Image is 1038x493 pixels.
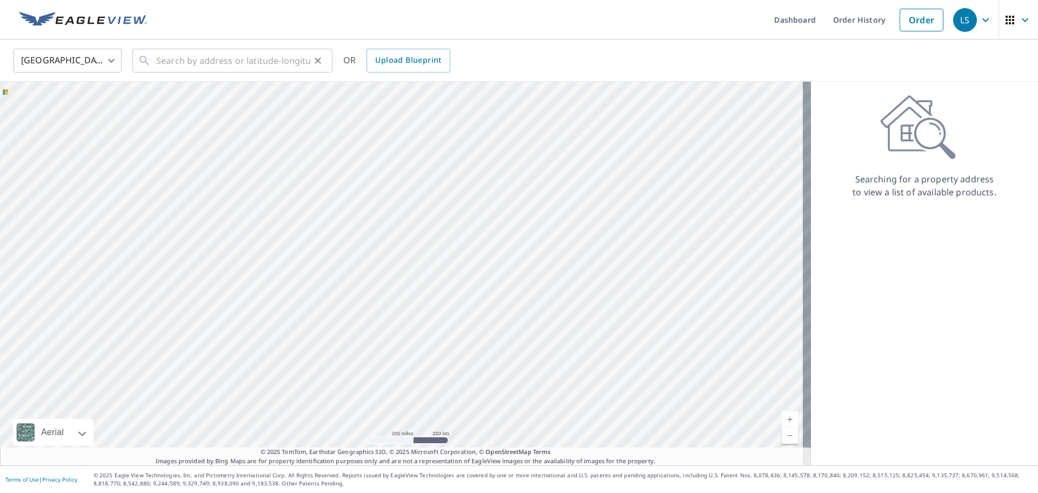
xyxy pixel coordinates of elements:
div: Aerial [13,419,94,446]
p: | [5,476,77,483]
a: Terms of Use [5,476,39,483]
a: Upload Blueprint [367,49,450,73]
a: Current Level 5, Zoom In [782,411,798,428]
a: Current Level 5, Zoom Out [782,428,798,444]
img: EV Logo [19,12,147,28]
div: OR [343,49,450,73]
div: [GEOGRAPHIC_DATA] [14,45,122,76]
p: Searching for a property address to view a list of available products. [852,173,997,199]
a: Terms [533,448,551,456]
input: Search by address or latitude-longitude [156,45,310,76]
span: Upload Blueprint [375,54,441,67]
a: Privacy Policy [42,476,77,483]
a: Order [900,9,943,31]
span: © 2025 TomTom, Earthstar Geographics SIO, © 2025 Microsoft Corporation, © [261,448,551,457]
p: © 2025 Eagle View Technologies, Inc. and Pictometry International Corp. All Rights Reserved. Repo... [94,471,1033,488]
div: Aerial [38,419,67,446]
button: Clear [310,53,325,68]
a: OpenStreetMap [485,448,531,456]
div: LS [953,8,977,32]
